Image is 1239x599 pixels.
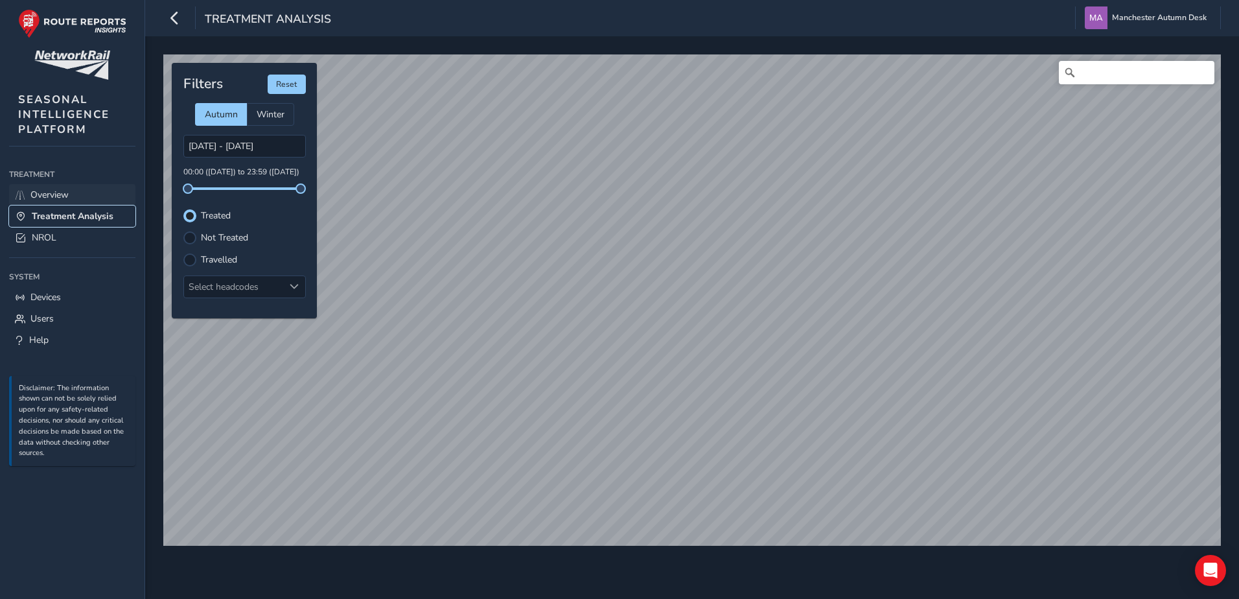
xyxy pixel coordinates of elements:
[257,108,284,121] span: Winter
[1059,61,1214,84] input: Search
[205,11,331,29] span: Treatment Analysis
[30,312,54,325] span: Users
[29,334,49,346] span: Help
[183,167,306,178] p: 00:00 ([DATE]) to 23:59 ([DATE])
[201,211,231,220] label: Treated
[9,329,135,351] a: Help
[9,287,135,308] a: Devices
[9,308,135,329] a: Users
[9,184,135,206] a: Overview
[1085,6,1211,29] button: Manchester Autumn Desk
[1085,6,1107,29] img: diamond-layout
[18,9,126,38] img: rr logo
[9,227,135,248] a: NROL
[183,76,223,92] h4: Filters
[247,103,294,126] div: Winter
[30,291,61,303] span: Devices
[163,54,1221,546] canvas: Map
[30,189,69,201] span: Overview
[32,210,113,222] span: Treatment Analysis
[201,233,248,242] label: Not Treated
[205,108,238,121] span: Autumn
[184,276,284,298] div: Select headcodes
[9,267,135,287] div: System
[18,92,110,137] span: SEASONAL INTELLIGENCE PLATFORM
[1195,555,1226,586] div: Open Intercom Messenger
[268,75,306,94] button: Reset
[9,165,135,184] div: Treatment
[195,103,247,126] div: Autumn
[34,51,110,80] img: customer logo
[19,383,129,460] p: Disclaimer: The information shown can not be solely relied upon for any safety-related decisions,...
[32,231,56,244] span: NROL
[1112,6,1207,29] span: Manchester Autumn Desk
[9,206,135,227] a: Treatment Analysis
[201,255,237,264] label: Travelled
